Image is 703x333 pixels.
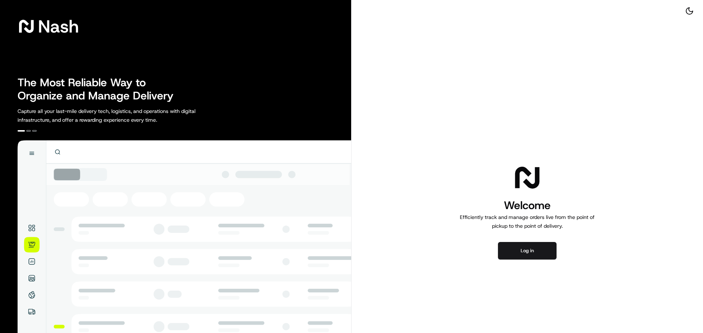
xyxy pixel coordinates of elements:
h2: The Most Reliable Way to Organize and Manage Delivery [18,76,182,102]
p: Efficiently track and manage orders live from the point of pickup to the point of delivery. [457,213,598,230]
h1: Welcome [457,198,598,213]
p: Capture all your last-mile delivery tech, logistics, and operations with digital infrastructure, ... [18,107,228,124]
span: Nash [38,19,79,34]
button: Log in [498,242,557,260]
